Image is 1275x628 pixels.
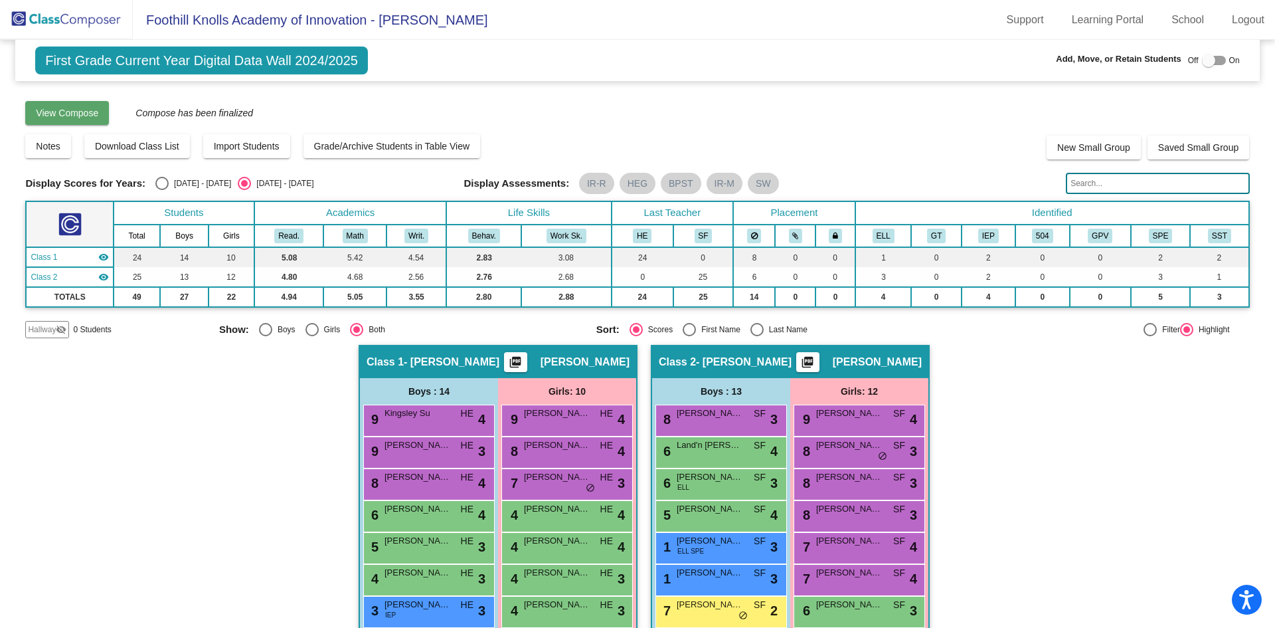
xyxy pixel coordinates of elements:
span: 3 [478,569,485,589]
span: SF [754,566,766,580]
th: Gifted and Talented [911,225,962,247]
span: 8 [800,444,810,459]
span: First Grade Current Year Digital Data Wall 2024/2025 [35,47,368,74]
mat-chip: SW [748,173,779,194]
span: Class 1 [31,251,57,263]
th: Speech Only IEP [1131,225,1190,247]
div: Both [363,324,385,336]
td: 2.68 [521,267,611,287]
td: 27 [160,287,209,307]
span: 3 [770,473,778,493]
span: HE [461,439,473,453]
button: Math [343,229,368,243]
th: English Language Learner [855,225,912,247]
span: 3 [910,441,917,461]
span: Foothill Knolls Academy of Innovation - [PERSON_NAME] [133,9,488,31]
button: Writ. [404,229,428,243]
button: 504 [1032,229,1053,243]
span: 4 [910,537,917,557]
div: Girls: 12 [790,378,928,405]
td: 12 [209,267,254,287]
div: Boys [272,324,296,336]
span: 3 [618,473,625,493]
span: 8 [660,412,671,427]
span: HE [461,534,473,548]
span: [PERSON_NAME] [816,407,883,420]
span: 3 [770,569,778,589]
span: HE [461,502,473,516]
mat-icon: visibility_off [56,324,66,335]
span: Sort: [596,324,620,336]
span: SF [754,471,766,484]
button: Saved Small Group [1147,136,1249,159]
span: 6 [660,476,671,490]
th: Individualized Education Plan-SAI [962,225,1015,247]
button: Grade/Archive Students in Table View [303,134,481,158]
span: 3 [478,537,485,557]
span: Compose has been finalized [122,108,253,118]
td: TOTALS [26,287,114,307]
th: Girls [209,225,254,247]
button: Work Sk. [547,229,586,243]
span: [PERSON_NAME] [384,471,451,484]
mat-icon: visibility [98,252,109,262]
span: [PERSON_NAME] [384,598,451,611]
span: Saved Small Group [1158,142,1238,153]
th: Keep with teacher [815,225,855,247]
span: Land'n [PERSON_NAME] [677,439,743,452]
span: 7 [800,540,810,554]
td: 2.83 [446,247,521,267]
button: SF [695,229,713,243]
span: 8 [507,444,518,459]
span: 7 [800,572,810,586]
span: 6 [368,508,379,522]
mat-chip: BPST [661,173,701,194]
span: Class 2 [31,271,57,283]
span: 4 [507,508,518,522]
span: 9 [507,412,518,427]
mat-icon: visibility [98,272,109,282]
span: SF [754,534,766,548]
td: 14 [733,287,775,307]
span: HE [461,471,473,484]
span: HE [600,598,613,612]
span: HE [600,566,613,580]
span: SF [893,598,905,612]
button: Print Students Details [796,352,819,372]
a: School [1161,9,1215,31]
th: Hannah Esparza [612,225,673,247]
th: Last Teacher [612,201,734,225]
span: SF [754,502,766,516]
span: Class 2 [659,356,696,369]
span: 3 [910,505,917,525]
button: SPE [1149,229,1173,243]
a: Logout [1221,9,1275,31]
div: Scores [643,324,673,336]
div: Filter [1157,324,1180,336]
button: GT [927,229,946,243]
span: [PERSON_NAME] [816,534,883,548]
span: New Small Group [1057,142,1130,153]
td: 4 [855,287,912,307]
td: 13 [160,267,209,287]
button: Notes [25,134,71,158]
span: do_not_disturb_alt [738,611,748,621]
span: 5 [368,540,379,554]
span: 4 [618,409,625,429]
td: 2.80 [446,287,521,307]
td: 4.94 [254,287,324,307]
span: HE [600,534,613,548]
span: SF [754,439,766,453]
span: Show: [219,324,249,336]
a: Support [996,9,1055,31]
td: 14 [160,247,209,267]
th: 504 Plan [1015,225,1070,247]
span: 4 [910,409,917,429]
span: 4 [770,441,778,461]
td: 3 [1190,287,1248,307]
span: 3 [770,537,778,557]
span: [PERSON_NAME] [816,439,883,452]
span: 4 [770,505,778,525]
span: 4 [618,537,625,557]
td: 2.56 [386,267,446,287]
